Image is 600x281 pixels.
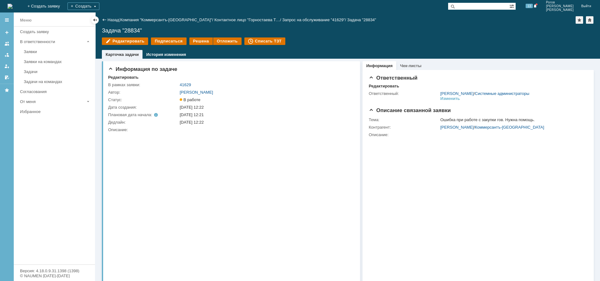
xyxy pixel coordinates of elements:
div: [DATE] 12:22 [180,120,351,125]
span: Расширенный поиск [509,3,516,9]
img: logo [7,4,12,9]
a: Карточка задачи [106,52,139,57]
a: Мои согласования [2,72,12,82]
div: [DATE] 12:21 [180,112,351,117]
div: Меню [20,17,32,24]
div: Ошибка при работе с закупки гов. Нужна помощь. [440,117,586,122]
div: Дедлайн: [108,120,178,125]
div: Автор: [108,90,178,95]
div: Заявки на командах [24,59,91,64]
a: Системные администраторы [475,91,529,96]
a: Создать заявку [2,27,12,37]
div: / [440,125,586,130]
div: Согласования [20,89,91,94]
a: 41629 [180,82,191,87]
a: Назад [107,17,119,22]
div: | [119,17,120,22]
div: Задачи на командах [24,79,91,84]
div: / [120,17,214,22]
div: От меня [20,99,84,104]
div: / [282,17,347,22]
a: Согласования [17,87,94,96]
a: Заявки [21,47,94,57]
a: Запрос на обслуживание "41629" [282,17,345,22]
a: Заявки на командах [2,39,12,49]
a: [PERSON_NAME] [180,90,213,95]
span: Описание связанной заявки [369,107,451,113]
a: Создать заявку [17,27,94,37]
div: © NAUMEN [DATE]-[DATE] [20,274,89,278]
a: Заявки на командах [21,57,94,67]
div: Избранное [20,109,84,114]
div: Задача "28834" [347,17,376,22]
div: Изменить [440,96,460,101]
span: Рогов [546,1,574,4]
span: Ответственный [369,75,417,81]
span: В работе [180,97,200,102]
div: Контрагент: [369,125,439,130]
a: Контактное лицо "Горностаева Т… [214,17,280,22]
div: Версия: 4.18.0.9.31.1398 (1398) [20,269,89,273]
span: 13 [526,4,533,8]
a: Перейти на домашнюю страницу [7,4,12,9]
div: Сделать домашней страницей [586,16,593,24]
a: Коммерсантъ-[GEOGRAPHIC_DATA] [475,125,544,130]
a: Задачи [21,67,94,76]
div: Добавить в избранное [576,16,583,24]
div: Статус: [108,97,178,102]
div: Ответственный: [369,91,439,96]
div: Задача "28834" [102,27,594,34]
div: Описание: [369,132,587,137]
div: Дата создания: [108,105,178,110]
a: Мои заявки [2,61,12,71]
a: История изменения [146,52,186,57]
div: Заявки [24,49,91,54]
a: Задачи на командах [21,77,94,86]
div: В рамках заявки: [108,82,178,87]
div: Плановая дата начала: [108,112,171,117]
span: Информация по задаче [108,66,177,72]
div: / [214,17,282,22]
div: Редактировать [369,84,399,89]
div: Создать заявку [20,29,91,34]
div: Создать [67,2,99,10]
a: [PERSON_NAME] [440,125,474,130]
div: Описание: [108,127,352,132]
div: В ответственности [20,39,84,44]
a: Заявки в моей ответственности [2,50,12,60]
div: Задачи [24,69,91,74]
span: [PERSON_NAME] [546,8,574,12]
div: / [440,91,529,96]
div: Скрыть меню [91,16,99,24]
a: [PERSON_NAME] [440,91,474,96]
div: [DATE] 12:22 [180,105,351,110]
a: Информация [366,63,392,68]
div: Тема: [369,117,439,122]
span: [PERSON_NAME] [546,4,574,8]
a: Компания "Коммерсантъ-[GEOGRAPHIC_DATA]" [120,17,212,22]
div: Редактировать [108,75,138,80]
a: Чек-листы [400,63,421,68]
